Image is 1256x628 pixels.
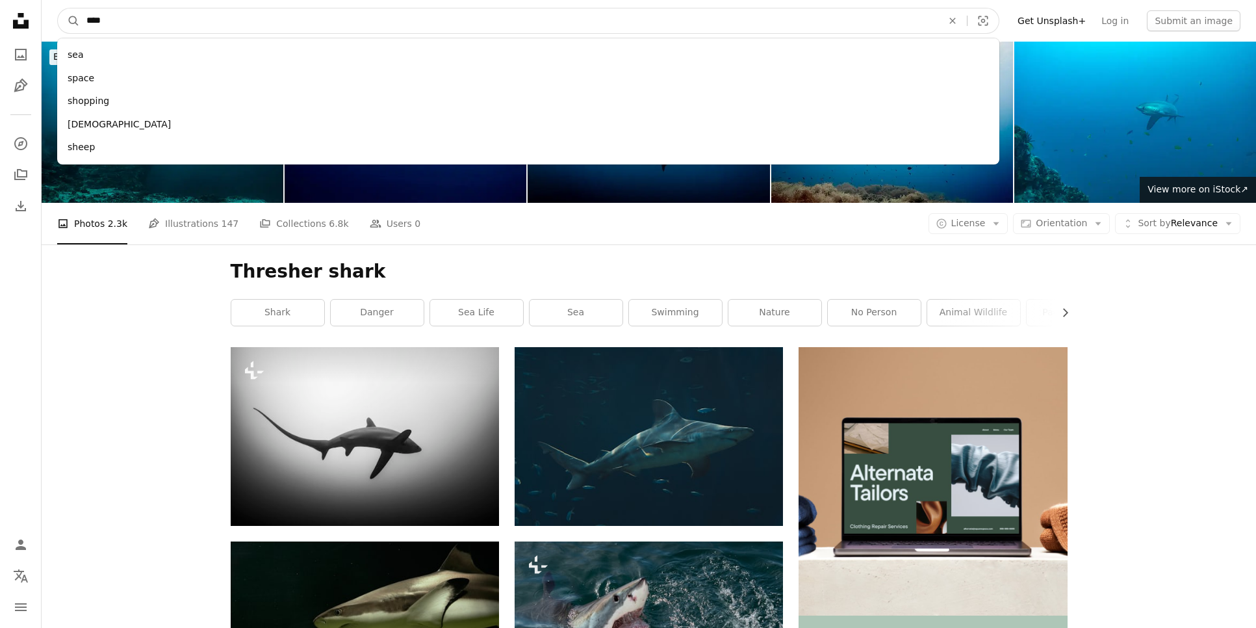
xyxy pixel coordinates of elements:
button: Visual search [968,8,999,33]
a: Log in / Sign up [8,532,34,558]
button: Language [8,563,34,589]
h1: Thresher shark [231,260,1068,283]
a: Browse premium images on iStock|20% off at iStock↗ [42,42,311,73]
span: License [951,218,986,228]
a: Users 0 [370,203,421,244]
button: Sort byRelevance [1115,213,1240,234]
span: 147 [222,216,239,231]
div: space [57,67,999,90]
span: Relevance [1138,217,1218,230]
button: License [929,213,1008,234]
img: file-1707885205802-88dd96a21c72image [799,347,1067,616]
button: Clear [938,8,967,33]
button: Search Unsplash [58,8,80,33]
a: A shark in Malapascua [231,430,499,442]
div: shopping [57,90,999,113]
a: shark [231,300,324,326]
button: Submit an image [1147,10,1240,31]
a: View more on iStock↗ [1140,177,1256,203]
span: Orientation [1036,218,1087,228]
div: [DEMOGRAPHIC_DATA] [57,113,999,137]
span: 6.8k [329,216,348,231]
div: sheep [57,136,999,159]
a: A large shark swimming in a large body of water [515,430,783,442]
a: Log in [1094,10,1136,31]
a: nature [728,300,821,326]
img: A large shark swimming in a large body of water [515,347,783,526]
a: Home — Unsplash [8,8,34,36]
span: Sort by [1138,218,1170,228]
a: Collections [8,162,34,188]
a: pacific ocean [1027,300,1120,326]
a: Download History [8,193,34,219]
button: Menu [8,594,34,620]
button: scroll list to the right [1053,300,1068,326]
form: Find visuals sitewide [57,8,999,34]
a: Illustrations [8,73,34,99]
a: Photos [8,42,34,68]
a: Great white shark, Carcharodon carcharias, with open mouth. Great White Shark (Carcharodon carcha... [515,607,783,619]
a: Explore [8,131,34,157]
a: animal wildlife [927,300,1020,326]
a: Get Unsplash+ [1010,10,1094,31]
span: 20% off at iStock ↗ [53,51,300,62]
a: no person [828,300,921,326]
div: sea [57,44,999,67]
img: A shark in Malapascua [231,347,499,526]
a: sea [530,300,622,326]
span: Browse premium images on iStock | [53,51,214,62]
a: Collections 6.8k [259,203,348,244]
span: 0 [415,216,420,231]
a: Illustrations 147 [148,203,238,244]
button: Orientation [1013,213,1110,234]
a: danger [331,300,424,326]
span: View more on iStock ↗ [1147,184,1248,194]
img: Thresher shark in profile, showing extremely long tail [1014,42,1256,203]
a: sea life [430,300,523,326]
img: Thresher shark in profile, showing extremely long tail [42,42,283,203]
a: swimming [629,300,722,326]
